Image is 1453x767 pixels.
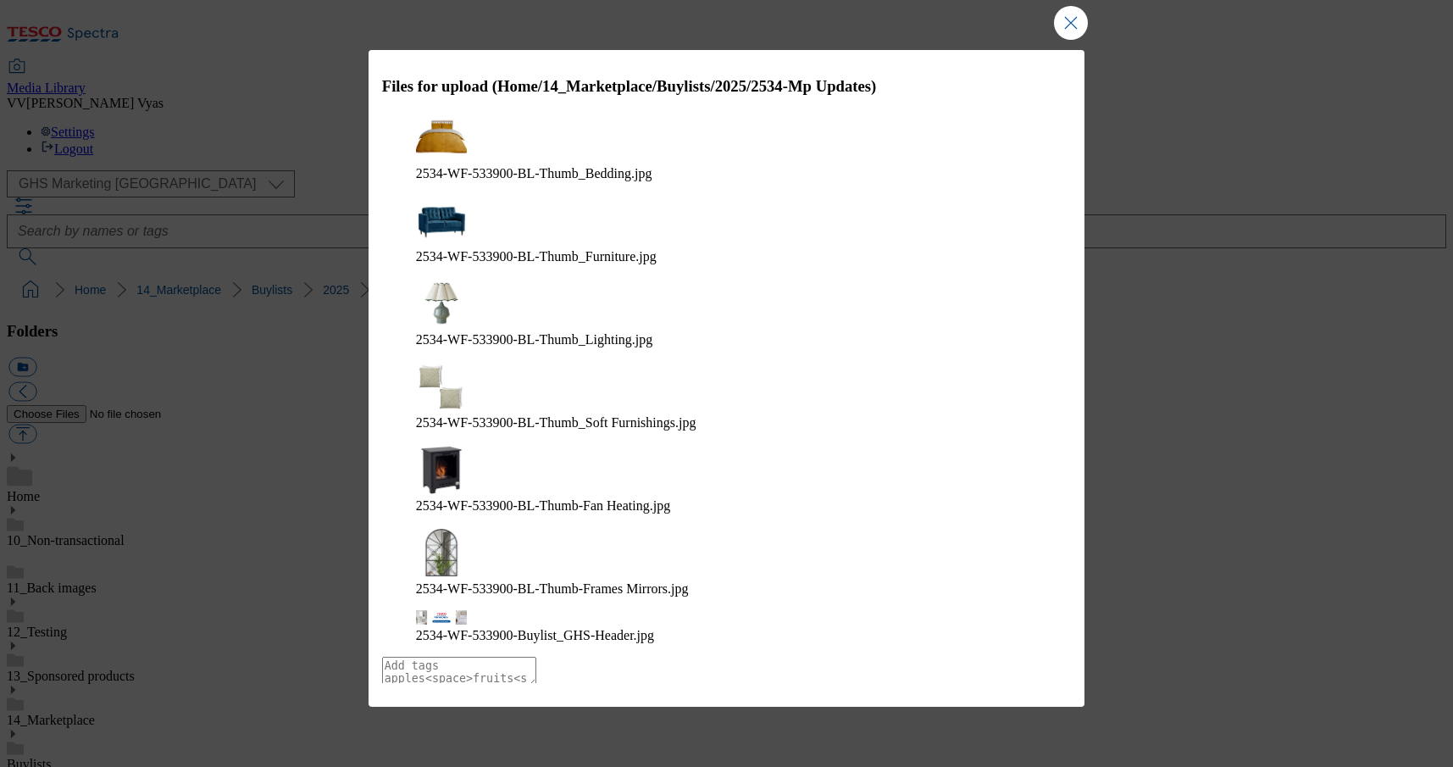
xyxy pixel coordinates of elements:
[382,77,1072,96] h3: Files for upload (Home/14_Marketplace/Buylists/2025/2534-Mp Updates)
[416,498,1038,514] figcaption: 2534-WF-533900-BL-Thumb-Fan Heating.jpg
[416,249,1038,264] figcaption: 2534-WF-533900-BL-Thumb_Furniture.jpg
[416,415,1038,431] figcaption: 2534-WF-533900-BL-Thumb_Soft Furnishings.jpg
[1054,6,1088,40] button: Close Modal
[416,112,467,163] img: preview
[416,527,467,578] img: preview
[416,361,467,412] img: preview
[416,444,467,495] img: preview
[416,278,467,329] img: preview
[416,195,467,246] img: preview
[416,166,1038,181] figcaption: 2534-WF-533900-BL-Thumb_Bedding.jpg
[416,628,1038,643] figcaption: 2534-WF-533900-Buylist_GHS-Header.jpg
[416,581,1038,597] figcaption: 2534-WF-533900-BL-Thumb-Frames Mirrors.jpg
[369,50,1085,707] div: Modal
[416,332,1038,347] figcaption: 2534-WF-533900-BL-Thumb_Lighting.jpg
[416,610,467,625] img: preview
